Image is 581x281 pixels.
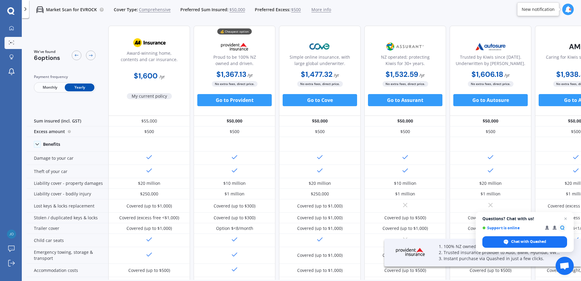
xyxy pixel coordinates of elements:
div: Damage to your car [27,152,108,165]
img: Assurant.png [385,39,425,54]
b: $1,600 [134,71,158,80]
div: NZ operated; protecting Kiwis for 30+ years. [369,54,441,69]
p: 2. Trusted insurance provider to Audi, BMW, Hyundai, VW... [439,250,566,256]
div: 💰 Cheapest option [217,28,252,34]
div: $1 million [225,191,245,197]
img: Provident.webp [389,244,432,260]
div: Proud to be 100% NZ owned and driven. [199,54,270,69]
img: Provident.png [215,39,254,54]
p: Market Scan for EVROCK [46,7,97,13]
div: Covered (up to $1,000) [297,267,343,273]
div: Covered (up to $1,000) [297,225,343,231]
div: Covered (up to $1,000) [297,215,343,221]
div: Trailer cover [27,223,108,234]
button: Go to Cove [283,94,357,106]
span: Preferred Excess: [255,7,290,13]
div: $500 [194,126,275,137]
div: Covered (if kept in car) [468,237,514,243]
img: AA.webp [129,35,169,50]
div: $20 million [479,180,502,186]
div: Covered (up to $300) [214,215,255,221]
div: Award-winning home, contents and car insurance. [113,50,185,65]
span: / yr [248,72,253,78]
button: Go to Autosure [453,94,528,106]
img: Cove.webp [300,39,340,54]
p: 1. 100% NZ owned. Established in [DATE]. [439,243,566,250]
div: $50,000 [450,116,531,126]
span: No extra fees, direct price. [212,81,258,87]
div: $50,000 [194,116,275,126]
p: 3. Instant purchase via Quashed in just a few clicks. [439,256,566,262]
button: Go to Assurant [368,94,442,106]
div: $1 million [395,191,415,197]
div: $500 [450,126,531,137]
span: Support is online [482,226,541,230]
b: $1,606.18 [471,70,503,79]
div: Sum insured (incl. GST) [27,116,108,126]
div: $500 [279,126,361,137]
div: $50,000 [279,116,361,126]
span: / yr [334,72,339,78]
span: Close chat [562,215,569,222]
span: Questions? Chat with us! [482,216,567,221]
div: $50,000 [364,116,446,126]
b: $1,367.13 [216,70,246,79]
div: Excess amount [27,126,108,137]
div: Trusted by Kiwis since [DATE]. Underwritten by [PERSON_NAME]. [455,54,526,69]
span: Cover Type: [114,7,138,13]
b: $1,477.32 [301,70,333,79]
div: Stolen / duplicated keys & locks [27,213,108,223]
b: $1,532.59 [386,70,418,79]
span: Comprehensive [139,7,171,13]
div: Benefits [43,142,60,147]
span: Chat with Quashed [511,239,546,244]
div: New notification [522,6,555,12]
div: Simple online insurance, with large global underwriter. [284,54,356,69]
div: Option $<8/month [216,225,253,231]
span: Monthly [35,83,65,91]
span: Yearly [65,83,94,91]
span: / yr [159,74,165,80]
span: $500 [291,7,301,13]
div: $10 million [223,180,246,186]
span: We've found [34,49,60,54]
div: Theft of your car [27,165,108,178]
div: Covered (up to $1,000) [297,203,343,209]
button: Go to Provident [197,94,272,106]
div: Covered (excess free <$1,000) [119,215,179,221]
div: Covered (up to $1,000) [297,252,343,258]
span: No extra fees, direct price. [468,81,514,87]
div: $250,000 [140,191,158,197]
div: Emergency towing, storage & transport [27,247,108,264]
div: Covered (up to $500) [470,267,511,273]
div: Covered (up to $500) [384,215,426,221]
span: $50,000 [229,7,245,13]
div: Covered (up to $1,000) [382,252,428,258]
div: Covered (up to $1,000) [468,225,513,231]
div: $55,000 [108,116,190,126]
span: 6 options [34,54,60,62]
div: $10 million [394,180,416,186]
div: Open chat [556,257,574,275]
div: Covered (up to $1,000) [468,215,513,221]
div: Accommodation costs [27,264,108,277]
span: No extra fees, direct price. [297,81,343,87]
div: Covered (up to $300) [214,203,255,209]
div: Liability cover - property damages [27,178,108,189]
div: Child car seats [27,234,108,247]
span: / yr [419,72,425,78]
div: $500 [108,126,190,137]
div: $20 million [138,180,160,186]
span: More info [311,7,331,13]
div: Covered (up to $1,000) [382,225,428,231]
div: Payment frequency [34,74,96,80]
div: $1 million [481,191,501,197]
div: Covered (up to $500) [384,267,426,273]
div: Liability cover - bodily injury [27,189,108,199]
img: Autosure.webp [471,39,510,54]
div: $250,000 [311,191,329,197]
div: Lost keys & locks replacement [27,199,108,213]
div: Covered (up to $1,000) [126,225,172,231]
span: / yr [504,72,510,78]
span: No extra fees, direct price. [382,81,428,87]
